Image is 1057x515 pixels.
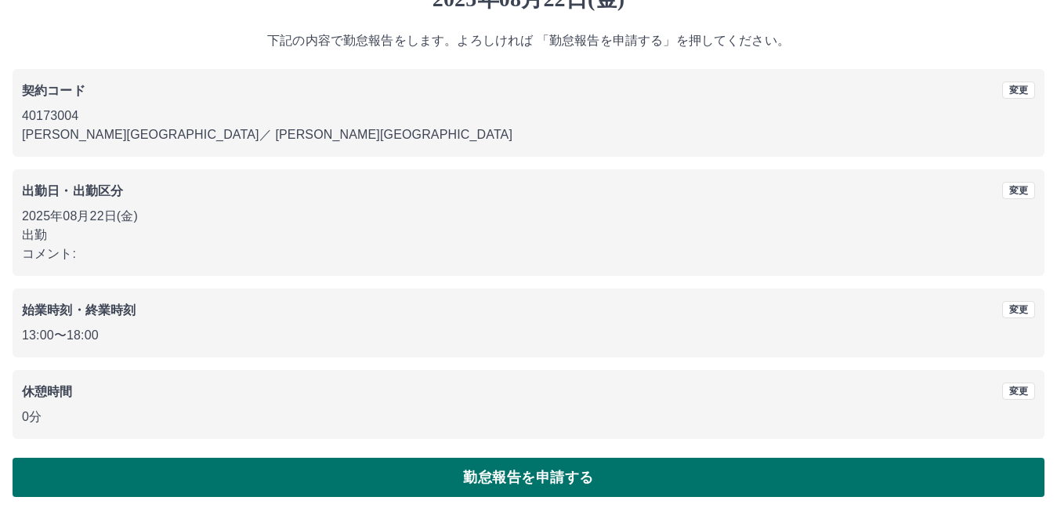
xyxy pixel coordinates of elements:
button: 変更 [1002,82,1035,99]
p: 13:00 〜 18:00 [22,326,1035,345]
p: 0分 [22,408,1035,426]
p: [PERSON_NAME][GEOGRAPHIC_DATA] ／ [PERSON_NAME][GEOGRAPHIC_DATA] [22,125,1035,144]
p: コメント: [22,245,1035,263]
b: 契約コード [22,84,85,97]
b: 始業時刻・終業時刻 [22,303,136,317]
p: 2025年08月22日(金) [22,207,1035,226]
button: 勤怠報告を申請する [13,458,1044,497]
p: 下記の内容で勤怠報告をします。よろしければ 「勤怠報告を申請する」を押してください。 [13,31,1044,50]
p: 40173004 [22,107,1035,125]
b: 出勤日・出勤区分 [22,184,123,198]
button: 変更 [1002,301,1035,318]
b: 休憩時間 [22,385,73,398]
p: 出勤 [22,226,1035,245]
button: 変更 [1002,383,1035,400]
button: 変更 [1002,182,1035,199]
